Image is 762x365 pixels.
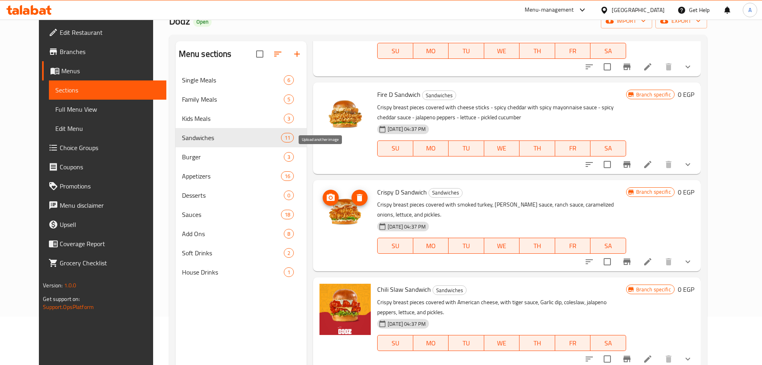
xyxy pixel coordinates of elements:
[487,337,517,349] span: WE
[580,155,599,174] button: sort-choices
[449,335,484,351] button: TU
[42,23,166,42] a: Edit Restaurant
[384,223,429,231] span: [DATE] 04:37 PM
[413,335,449,351] button: MO
[176,205,307,224] div: Sauces18
[284,230,293,238] span: 8
[319,187,371,238] img: Crispy D Sandwich
[182,171,281,181] span: Appetizers
[617,252,637,271] button: Branch-specific-item
[422,90,456,100] div: Sandwiches
[558,240,588,252] span: FR
[377,102,626,122] p: Crispy breast pieces covered with cheese sticks - spicy cheddar with spicy mayonnaise sauce - spi...
[643,354,653,364] a: Edit menu item
[633,188,674,196] span: Branch specific
[377,43,413,59] button: SU
[176,109,307,128] div: Kids Meals3
[643,257,653,267] a: Edit menu item
[594,240,623,252] span: SA
[643,62,653,72] a: Edit menu item
[381,337,410,349] span: SU
[413,140,449,156] button: MO
[659,252,678,271] button: delete
[487,45,517,57] span: WE
[683,354,693,364] svg: Show Choices
[42,138,166,157] a: Choice Groups
[678,57,697,76] button: show more
[42,253,166,273] a: Grocery Checklist
[176,166,307,186] div: Appetizers16
[43,302,94,312] a: Support.OpsPlatform
[284,267,294,277] div: items
[617,155,637,174] button: Branch-specific-item
[176,90,307,109] div: Family Meals5
[487,142,517,154] span: WE
[523,337,552,349] span: TH
[384,320,429,328] span: [DATE] 04:37 PM
[612,6,665,14] div: [GEOGRAPHIC_DATA]
[643,160,653,169] a: Edit menu item
[60,143,160,152] span: Choice Groups
[61,66,160,76] span: Menus
[182,94,284,104] div: Family Meals
[413,238,449,254] button: MO
[43,280,63,291] span: Version:
[176,263,307,282] div: House Drinks1
[284,229,294,239] div: items
[377,283,431,295] span: Chili Slaw Sandwich
[42,42,166,61] a: Branches
[284,115,293,122] span: 3
[284,191,294,200] div: items
[284,114,294,123] div: items
[381,45,410,57] span: SU
[42,176,166,196] a: Promotions
[42,196,166,215] a: Menu disclaimer
[384,125,429,133] span: [DATE] 04:37 PM
[281,133,294,142] div: items
[678,155,697,174] button: show more
[429,188,462,197] span: Sandwiches
[519,335,555,351] button: TH
[193,17,212,27] div: Open
[416,142,446,154] span: MO
[381,142,410,154] span: SU
[182,114,284,123] span: Kids Meals
[55,85,160,95] span: Sections
[182,133,281,142] span: Sandwiches
[55,104,160,114] span: Full Menu View
[484,43,520,59] button: WE
[49,80,166,100] a: Sections
[678,284,694,295] h6: 0 EGP
[523,142,552,154] span: TH
[281,211,293,219] span: 18
[176,128,307,147] div: Sandwiches11
[182,267,284,277] div: House Drinks
[319,284,371,335] img: Chili Slaw Sandwich
[319,89,371,140] img: Fire D Sandwich
[49,119,166,138] a: Edit Menu
[284,76,293,84] span: 6
[558,45,588,57] span: FR
[176,243,307,263] div: Soft Drinks2
[251,46,268,62] span: Select all sections
[377,238,413,254] button: SU
[284,192,293,199] span: 0
[60,162,160,172] span: Coupons
[60,258,160,268] span: Grocery Checklist
[284,269,293,276] span: 1
[284,94,294,104] div: items
[182,229,284,239] span: Add Ons
[64,280,77,291] span: 1.0.0
[452,337,481,349] span: TU
[484,335,520,351] button: WE
[284,152,294,162] div: items
[284,75,294,85] div: items
[176,67,307,285] nav: Menu sections
[60,239,160,249] span: Coverage Report
[428,188,463,198] div: Sandwiches
[179,48,232,60] h2: Menu sections
[381,240,410,252] span: SU
[519,238,555,254] button: TH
